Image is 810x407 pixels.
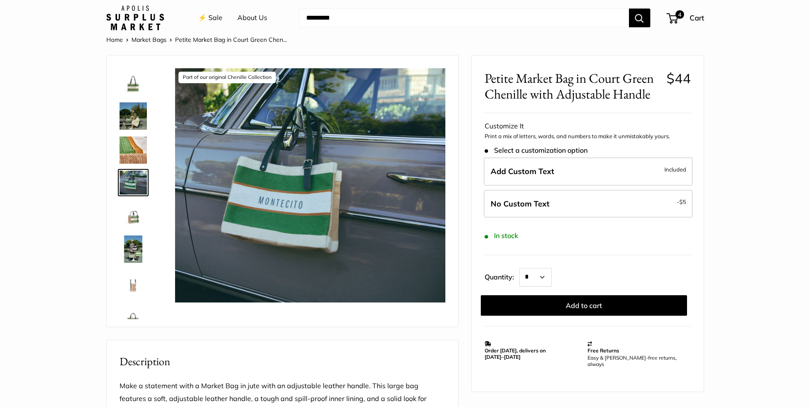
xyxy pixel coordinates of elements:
nav: Breadcrumb [106,34,287,45]
img: description_Adjustable Handles for whatever mood you are in [120,102,147,130]
img: Petite Market Bag in Court Green Chenille with Adjustable Handle [120,270,147,297]
a: Petite Market Bag in Court Green Chenille with Adjustable Handle [118,234,149,265]
label: Quantity: [485,265,519,287]
strong: Order [DATE], delivers on [DATE]–[DATE] [485,347,546,360]
label: Leave Blank [484,190,693,218]
div: Part of our original Chenille Collection [178,72,276,83]
span: $5 [679,198,686,205]
h2: Description [120,353,445,370]
img: description_Our very first Chenille-Jute Market bag [120,68,147,96]
img: description_A close up of our first Chenille Jute Market Bag [120,137,147,164]
span: Select a customization option [485,146,588,154]
a: description_Part of our original Chenille Collection [118,169,149,196]
img: description_Part of our original Chenille Collection [120,171,147,194]
a: Petite Market Bag in Court Green Chenille with Adjustable Handle [118,200,149,230]
a: Market Bags [132,36,167,44]
input: Search... [299,9,629,27]
a: Petite Market Bag in Court Green Chenille with Adjustable Handle [118,268,149,299]
span: - [677,197,686,207]
img: Petite Market Bag in Court Green Chenille with Adjustable Handle [120,235,147,263]
a: Home [106,36,123,44]
p: Easy & [PERSON_NAME]-free returns, always [588,355,687,367]
img: Petite Market Bag in Court Green Chenille with Adjustable Handle [120,201,147,229]
span: In stock [485,232,518,240]
div: Customize It [485,120,691,133]
span: Add Custom Text [491,166,554,176]
img: description_Stamp of authenticity printed on the back [120,304,147,331]
span: Included [664,164,686,174]
button: Add to cart [481,295,687,316]
a: description_Our very first Chenille-Jute Market bag [118,67,149,97]
span: Cart [690,13,704,22]
span: $44 [667,70,691,87]
span: Petite Market Bag in Court Green Chen... [175,36,287,44]
a: ⚡️ Sale [198,12,222,24]
span: Petite Market Bag in Court Green Chenille with Adjustable Handle [485,70,660,102]
a: About Us [237,12,267,24]
a: description_Adjustable Handles for whatever mood you are in [118,101,149,131]
a: 4 Cart [667,11,704,25]
p: Print a mix of letters, words, and numbers to make it unmistakably yours. [485,132,691,141]
img: description_Part of our original Chenille Collection [175,68,445,302]
label: Add Custom Text [484,157,693,186]
a: description_Stamp of authenticity printed on the back [118,302,149,333]
button: Search [629,9,650,27]
img: Apolis: Surplus Market [106,6,164,30]
strong: Free Returns [588,347,619,354]
span: No Custom Text [491,199,550,209]
a: description_A close up of our first Chenille Jute Market Bag [118,135,149,166]
span: 4 [675,10,684,19]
